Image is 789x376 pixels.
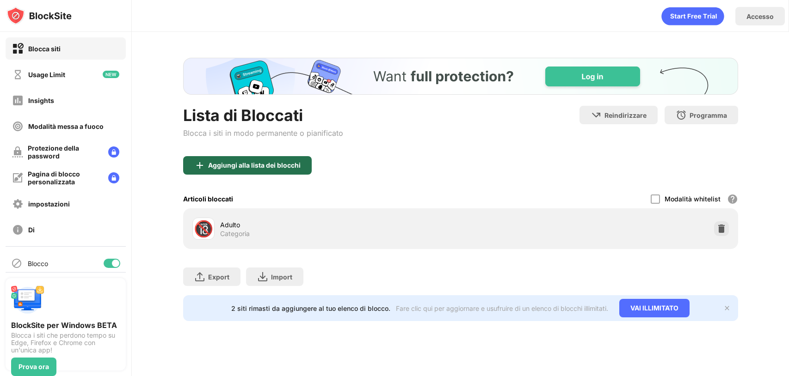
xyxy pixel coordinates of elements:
div: Modalità whitelist [665,195,721,203]
div: Blocca i siti che perdono tempo su Edge, Firefox e Chrome con un'unica app! [11,332,120,354]
img: insights-off.svg [12,95,24,106]
div: Articoli bloccati [183,195,233,203]
div: Insights [28,97,54,104]
div: Protezione della password [28,144,101,160]
div: Accesso [746,12,774,20]
img: blocking-icon.svg [11,258,22,269]
div: Reindirizzare [604,111,647,119]
img: settings-off.svg [12,198,24,210]
div: Export [208,273,229,281]
img: push-desktop.svg [11,284,44,317]
div: 2 siti rimasti da aggiungere al tuo elenco di blocco. [231,304,390,312]
img: time-usage-off.svg [12,69,24,80]
div: Lista di Bloccati [183,106,343,125]
div: Programma [690,111,727,119]
img: lock-menu.svg [108,146,119,158]
img: logo-blocksite.svg [6,6,72,25]
img: about-off.svg [12,224,24,236]
div: BlockSite per Windows BETA [11,321,120,330]
div: impostazioni [28,200,70,208]
div: Blocca siti [28,45,61,53]
div: Di [28,226,35,234]
div: Pagina di blocco personalizzata [28,170,101,186]
img: focus-off.svg [12,121,24,132]
iframe: Banner [183,58,738,95]
div: Categoria [220,230,250,238]
img: block-on.svg [12,43,24,55]
div: Import [271,273,292,281]
div: Aggiungi alla lista dei blocchi [208,162,301,169]
img: password-protection-off.svg [12,146,23,158]
img: customize-block-page-off.svg [12,172,23,183]
div: Adulto [220,220,461,230]
div: Prova ora [18,363,49,370]
div: Fare clic qui per aggiornare e usufruire di un elenco di blocchi illimitati. [396,304,608,312]
div: animation [661,7,724,25]
img: lock-menu.svg [108,172,119,183]
img: new-icon.svg [103,71,119,78]
div: VAI ILLIMITATO [619,299,690,317]
div: Blocco [28,260,48,267]
div: Modalità messa a fuoco [28,122,104,130]
img: x-button.svg [723,304,731,312]
div: Blocca i siti in modo permanente o pianificato [183,128,343,138]
div: Usage Limit [28,71,65,79]
div: 🔞 [194,219,213,238]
